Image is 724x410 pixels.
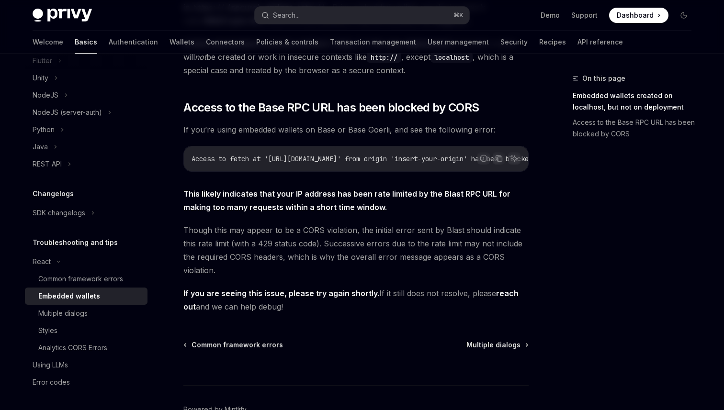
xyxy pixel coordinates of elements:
[255,7,469,24] button: Search...⌘K
[33,141,48,153] div: Java
[609,8,668,23] a: Dashboard
[477,152,490,165] button: Report incorrect code
[192,340,283,350] span: Common framework errors
[183,37,529,77] span: Embedded wallets will be created or work in insecure contexts like , except , which is a special ...
[428,31,489,54] a: User management
[33,377,70,388] div: Error codes
[367,52,401,63] code: http://
[33,359,68,371] div: Using LLMs
[256,31,318,54] a: Policies & controls
[582,73,625,84] span: On this page
[25,339,147,356] a: Analytics CORS Errors
[33,256,51,267] div: React
[25,270,147,288] a: Common framework errors
[33,31,63,54] a: Welcome
[573,88,699,115] a: Embedded wallets created on localhost, but not on deployment
[453,11,464,19] span: ⌘ K
[109,31,158,54] a: Authentication
[184,340,283,350] a: Common framework errors
[183,287,529,313] span: If it still does not resolve, please and we can help debug!
[466,340,528,350] a: Multiple dialogs
[38,325,57,336] div: Styles
[33,89,58,101] div: NodeJS
[273,10,300,21] div: Search...
[571,11,598,20] a: Support
[38,290,100,302] div: Embedded wallets
[330,31,416,54] a: Transaction management
[33,72,48,84] div: Unity
[33,188,74,199] h5: Changelogs
[25,104,147,121] button: NodeJS (server-auth)
[25,305,147,322] a: Multiple dialogs
[25,253,147,270] button: React
[617,11,654,20] span: Dashboard
[33,9,92,22] img: dark logo
[25,374,147,391] a: Error codes
[25,69,147,87] button: Unity
[33,107,102,118] div: NodeJS (server-auth)
[38,308,88,319] div: Multiple dialogs
[539,31,566,54] a: Recipes
[25,87,147,104] button: NodeJS
[183,189,510,212] strong: This likely indicates that your IP address has been rate limited by the Blast RPC URL for making ...
[33,124,55,135] div: Python
[38,273,123,285] div: Common framework errors
[25,204,147,222] button: SDK changelogs
[33,158,62,170] div: REST API
[183,288,379,298] strong: If you are seeing this issue, please try again shortly.
[430,52,473,63] code: localhost
[195,52,206,62] em: not
[33,207,85,219] div: SDK changelogs
[500,31,528,54] a: Security
[25,288,147,305] a: Embedded wallets
[192,155,601,163] span: Access to fetch at '[URL][DOMAIN_NAME]' from origin 'insert-your-origin' has been blocked by CORS...
[25,121,147,138] button: Python
[541,11,560,20] a: Demo
[183,100,479,115] span: Access to the Base RPC URL has been blocked by CORS
[25,138,147,155] button: Java
[25,322,147,339] a: Styles
[38,342,107,354] div: Analytics CORS Errors
[170,31,194,54] a: Wallets
[33,237,118,248] h5: Troubleshooting and tips
[508,152,520,165] button: Ask AI
[466,340,520,350] span: Multiple dialogs
[577,31,623,54] a: API reference
[493,152,505,165] button: Copy the contents from the code block
[183,123,529,136] span: If you’re using embedded wallets on Base or Base Goerli, and see the following error:
[75,31,97,54] a: Basics
[183,223,529,277] span: Though this may appear to be a CORS violation, the initial error sent by Blast should indicate th...
[573,115,699,142] a: Access to the Base RPC URL has been blocked by CORS
[25,155,147,173] button: REST API
[206,31,245,54] a: Connectors
[25,356,147,374] a: Using LLMs
[676,8,691,23] button: Toggle dark mode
